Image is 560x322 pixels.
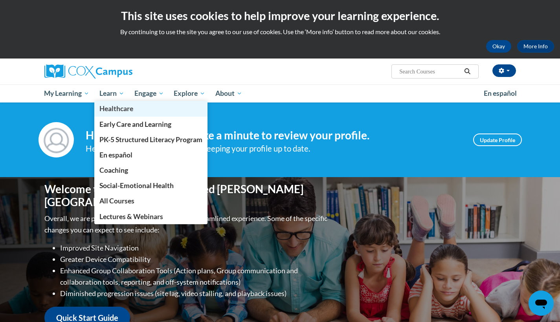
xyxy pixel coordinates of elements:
input: Search Courses [398,67,461,76]
span: PK-5 Structured Literacy Program [99,135,202,144]
div: Main menu [33,84,528,102]
span: Social-Emotional Health [99,181,174,190]
li: Diminished progression issues (site lag, video stalling, and playback issues) [60,288,329,299]
span: Explore [174,89,205,98]
a: En español [479,85,522,102]
span: Coaching [99,166,128,174]
span: En español [99,151,132,159]
img: Profile Image [39,122,74,157]
iframe: Button to launch messaging window [529,291,554,316]
h2: This site uses cookies to help improve your learning experience. [6,8,554,24]
li: Enhanced Group Collaboration Tools (Action plans, Group communication and collaboration tools, re... [60,265,329,288]
a: About [210,84,247,102]
div: Help improve your experience by keeping your profile up to date. [86,142,461,155]
a: PK-5 Structured Literacy Program [94,132,207,147]
p: Overall, we are proud to provide you with a more streamlined experience. Some of the specific cha... [44,213,329,236]
span: Learn [99,89,124,98]
span: En español [484,89,517,97]
a: Explore [169,84,210,102]
a: Coaching [94,163,207,178]
h4: Hi [PERSON_NAME]! Take a minute to review your profile. [86,129,461,142]
button: Account Settings [492,64,516,77]
span: Lectures & Webinars [99,212,163,221]
span: About [215,89,242,98]
a: More Info [517,40,554,53]
a: Cox Campus [44,64,194,79]
a: Learn [94,84,129,102]
h1: Welcome to the new and improved [PERSON_NAME][GEOGRAPHIC_DATA] [44,183,329,209]
p: By continuing to use the site you agree to our use of cookies. Use the ‘More info’ button to read... [6,27,554,36]
a: Update Profile [473,134,522,146]
a: Healthcare [94,101,207,116]
span: Early Care and Learning [99,120,171,128]
a: Early Care and Learning [94,117,207,132]
li: Greater Device Compatibility [60,254,329,265]
a: En español [94,147,207,163]
a: Lectures & Webinars [94,209,207,224]
img: Cox Campus [44,64,132,79]
a: All Courses [94,193,207,209]
a: My Learning [39,84,95,102]
span: All Courses [99,197,134,205]
span: Engage [134,89,164,98]
span: My Learning [44,89,89,98]
li: Improved Site Navigation [60,242,329,254]
a: Engage [129,84,169,102]
a: Social-Emotional Health [94,178,207,193]
button: Okay [486,40,511,53]
button: Search [461,67,473,76]
span: Healthcare [99,104,133,113]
